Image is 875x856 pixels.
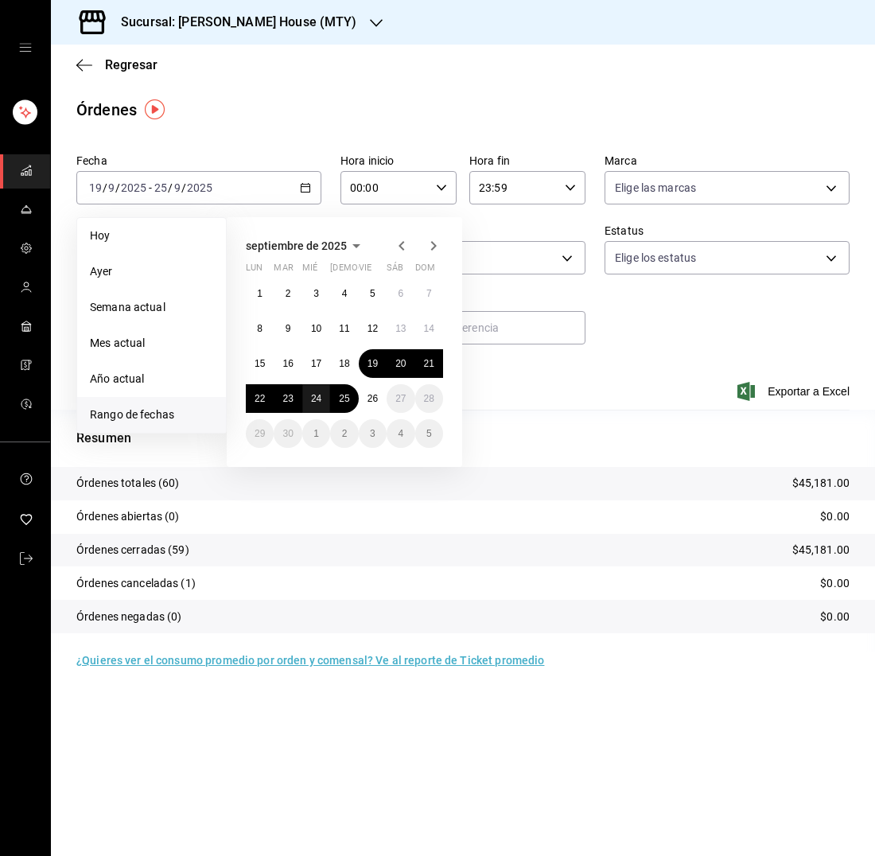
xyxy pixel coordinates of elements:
[311,393,321,404] abbr: 24 de septiembre de 2025
[76,429,850,448] p: Resumen
[313,428,319,439] abbr: 1 de octubre de 2025
[820,508,850,525] p: $0.00
[108,13,357,32] h3: Sucursal: [PERSON_NAME] House (MTY)
[339,393,349,404] abbr: 25 de septiembre de 2025
[387,419,414,448] button: 4 de octubre de 2025
[415,279,443,308] button: 7 de septiembre de 2025
[330,349,358,378] button: 18 de septiembre de 2025
[76,654,544,667] a: ¿Quieres ver el consumo promedio por orden y comensal? Ve al reporte de Ticket promedio
[274,279,301,308] button: 2 de septiembre de 2025
[313,288,319,299] abbr: 3 de septiembre de 2025
[282,393,293,404] abbr: 23 de septiembre de 2025
[246,384,274,413] button: 22 de septiembre de 2025
[387,314,414,343] button: 13 de septiembre de 2025
[274,263,293,279] abbr: martes
[154,181,168,194] input: --
[330,314,358,343] button: 11 de septiembre de 2025
[820,575,850,592] p: $0.00
[88,181,103,194] input: --
[359,419,387,448] button: 3 de octubre de 2025
[359,384,387,413] button: 26 de septiembre de 2025
[274,384,301,413] button: 23 de septiembre de 2025
[615,250,696,266] span: Elige los estatus
[90,263,213,280] span: Ayer
[387,279,414,308] button: 6 de septiembre de 2025
[76,155,321,166] label: Fecha
[255,358,265,369] abbr: 15 de septiembre de 2025
[424,358,434,369] abbr: 21 de septiembre de 2025
[246,419,274,448] button: 29 de septiembre de 2025
[359,279,387,308] button: 5 de septiembre de 2025
[90,407,213,423] span: Rango de fechas
[76,57,157,72] button: Regresar
[115,181,120,194] span: /
[424,393,434,404] abbr: 28 de septiembre de 2025
[286,288,291,299] abbr: 2 de septiembre de 2025
[311,358,321,369] abbr: 17 de septiembre de 2025
[302,263,317,279] abbr: miércoles
[387,349,414,378] button: 20 de septiembre de 2025
[302,349,330,378] button: 17 de septiembre de 2025
[339,323,349,334] abbr: 11 de septiembre de 2025
[398,288,403,299] abbr: 6 de septiembre de 2025
[426,288,432,299] abbr: 7 de septiembre de 2025
[107,181,115,194] input: --
[367,323,378,334] abbr: 12 de septiembre de 2025
[359,349,387,378] button: 19 de septiembre de 2025
[424,323,434,334] abbr: 14 de septiembre de 2025
[359,263,371,279] abbr: viernes
[426,428,432,439] abbr: 5 de octubre de 2025
[469,155,585,166] label: Hora fin
[359,314,387,343] button: 12 de septiembre de 2025
[302,384,330,413] button: 24 de septiembre de 2025
[246,236,366,255] button: septiembre de 2025
[145,99,165,119] img: Tooltip marker
[282,428,293,439] abbr: 30 de septiembre de 2025
[19,41,32,54] button: open drawer
[246,279,274,308] button: 1 de septiembre de 2025
[415,314,443,343] button: 14 de septiembre de 2025
[246,349,274,378] button: 15 de septiembre de 2025
[120,181,147,194] input: ----
[367,358,378,369] abbr: 19 de septiembre de 2025
[605,155,850,166] label: Marca
[302,314,330,343] button: 10 de septiembre de 2025
[76,609,182,625] p: Órdenes negadas (0)
[415,263,435,279] abbr: domingo
[302,419,330,448] button: 1 de octubre de 2025
[274,419,301,448] button: 30 de septiembre de 2025
[274,314,301,343] button: 9 de septiembre de 2025
[415,419,443,448] button: 5 de octubre de 2025
[330,279,358,308] button: 4 de septiembre de 2025
[741,382,850,401] button: Exportar a Excel
[149,181,152,194] span: -
[257,288,262,299] abbr: 1 de septiembre de 2025
[792,475,850,492] p: $45,181.00
[103,181,107,194] span: /
[387,384,414,413] button: 27 de septiembre de 2025
[286,323,291,334] abbr: 9 de septiembre de 2025
[370,288,375,299] abbr: 5 de septiembre de 2025
[186,181,213,194] input: ----
[792,542,850,558] p: $45,181.00
[76,508,180,525] p: Órdenes abiertas (0)
[246,239,347,252] span: septiembre de 2025
[340,155,457,166] label: Hora inicio
[615,180,696,196] span: Elige las marcas
[330,419,358,448] button: 2 de octubre de 2025
[387,263,403,279] abbr: sábado
[76,575,196,592] p: Órdenes canceladas (1)
[415,384,443,413] button: 28 de septiembre de 2025
[342,428,348,439] abbr: 2 de octubre de 2025
[415,349,443,378] button: 21 de septiembre de 2025
[330,384,358,413] button: 25 de septiembre de 2025
[370,428,375,439] abbr: 3 de octubre de 2025
[168,181,173,194] span: /
[257,323,262,334] abbr: 8 de septiembre de 2025
[339,358,349,369] abbr: 18 de septiembre de 2025
[76,542,189,558] p: Órdenes cerradas (59)
[330,263,424,279] abbr: jueves
[90,371,213,387] span: Año actual
[395,358,406,369] abbr: 20 de septiembre de 2025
